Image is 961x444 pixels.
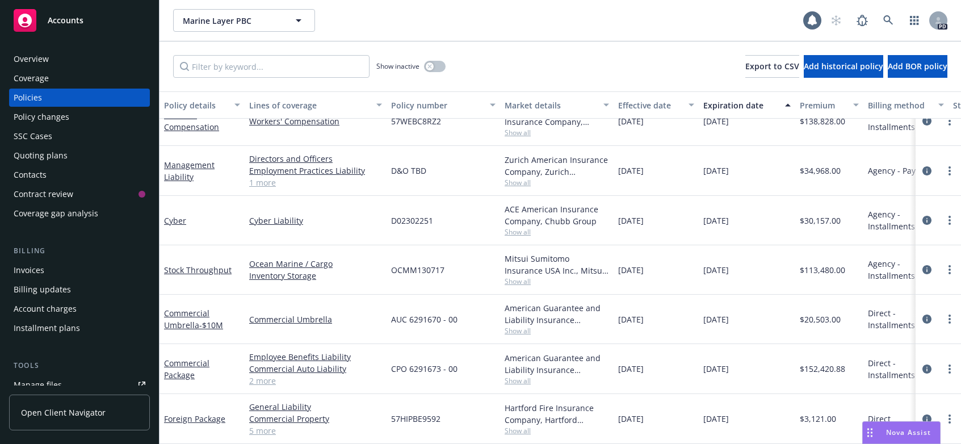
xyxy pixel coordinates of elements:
[863,422,877,443] div: Drag to move
[795,91,863,119] button: Premium
[14,50,49,68] div: Overview
[249,375,382,387] a: 2 more
[851,9,874,32] a: Report a Bug
[703,99,778,111] div: Expiration date
[943,263,956,277] a: more
[618,115,644,127] span: [DATE]
[387,91,500,119] button: Policy number
[920,412,934,426] a: circleInformation
[920,114,934,128] a: circleInformation
[21,407,106,418] span: Open Client Navigator
[164,160,215,182] a: Management Liability
[391,313,458,325] span: AUC 6291670 - 00
[804,55,883,78] button: Add historical policy
[868,357,944,381] span: Direct - Installments
[800,215,841,227] span: $30,157.00
[618,363,644,375] span: [DATE]
[800,313,841,325] span: $20,503.00
[164,308,223,330] a: Commercial Umbrella
[199,320,223,330] span: - $10M
[868,99,931,111] div: Billing method
[505,99,597,111] div: Market details
[249,351,382,363] a: Employee Benefits Liability
[9,376,150,394] a: Manage files
[800,413,836,425] span: $3,121.00
[14,261,44,279] div: Invoices
[14,166,47,184] div: Contacts
[249,165,382,177] a: Employment Practices Liability
[618,165,644,177] span: [DATE]
[920,362,934,376] a: circleInformation
[920,164,934,178] a: circleInformation
[391,363,458,375] span: CPO 6291673 - 00
[943,362,956,376] a: more
[505,376,609,386] span: Show all
[903,9,926,32] a: Switch app
[505,277,609,286] span: Show all
[391,165,426,177] span: D&O TBD
[920,312,934,326] a: circleInformation
[886,428,931,437] span: Nova Assist
[14,376,62,394] div: Manage files
[500,91,614,119] button: Market details
[391,99,483,111] div: Policy number
[9,300,150,318] a: Account charges
[160,91,245,119] button: Policy details
[618,413,644,425] span: [DATE]
[943,412,956,426] a: more
[9,261,150,279] a: Invoices
[703,165,729,177] span: [DATE]
[249,258,382,270] a: Ocean Marine / Cargo
[164,358,209,380] a: Commercial Package
[249,425,382,437] a: 5 more
[249,413,382,425] a: Commercial Property
[14,300,77,318] div: Account charges
[505,426,609,435] span: Show all
[173,55,370,78] input: Filter by keyword...
[249,215,382,227] a: Cyber Liability
[9,166,150,184] a: Contacts
[868,307,944,331] span: Direct - Installments
[943,114,956,128] a: more
[249,270,382,282] a: Inventory Storage
[9,108,150,126] a: Policy changes
[699,91,795,119] button: Expiration date
[164,215,186,226] a: Cyber
[703,313,729,325] span: [DATE]
[376,61,419,71] span: Show inactive
[48,16,83,25] span: Accounts
[391,264,444,276] span: OCMM130717
[249,99,370,111] div: Lines of coverage
[164,413,225,424] a: Foreign Package
[14,146,68,165] div: Quoting plans
[920,213,934,227] a: circleInformation
[14,69,49,87] div: Coverage
[249,115,382,127] a: Workers' Compensation
[9,127,150,145] a: SSC Cases
[164,99,228,111] div: Policy details
[920,263,934,277] a: circleInformation
[868,258,944,282] span: Agency - Installments
[804,61,883,72] span: Add historical policy
[943,164,956,178] a: more
[391,115,441,127] span: 57WEBC8RZ2
[614,91,699,119] button: Effective date
[505,178,609,187] span: Show all
[245,91,387,119] button: Lines of coverage
[249,153,382,165] a: Directors and Officers
[868,109,944,133] span: Direct - Installments
[868,208,944,232] span: Agency - Installments
[14,108,69,126] div: Policy changes
[14,280,71,299] div: Billing updates
[9,185,150,203] a: Contract review
[505,302,609,326] div: American Guarantee and Liability Insurance Company, Zurich Insurance Group
[391,413,440,425] span: 57HIPBE9592
[183,15,281,27] span: Marine Layer PBC
[618,99,682,111] div: Effective date
[505,402,609,426] div: Hartford Fire Insurance Company, Hartford Insurance Group
[618,264,644,276] span: [DATE]
[888,61,947,72] span: Add BOR policy
[249,313,382,325] a: Commercial Umbrella
[800,165,841,177] span: $34,968.00
[868,165,940,177] span: Agency - Pay in full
